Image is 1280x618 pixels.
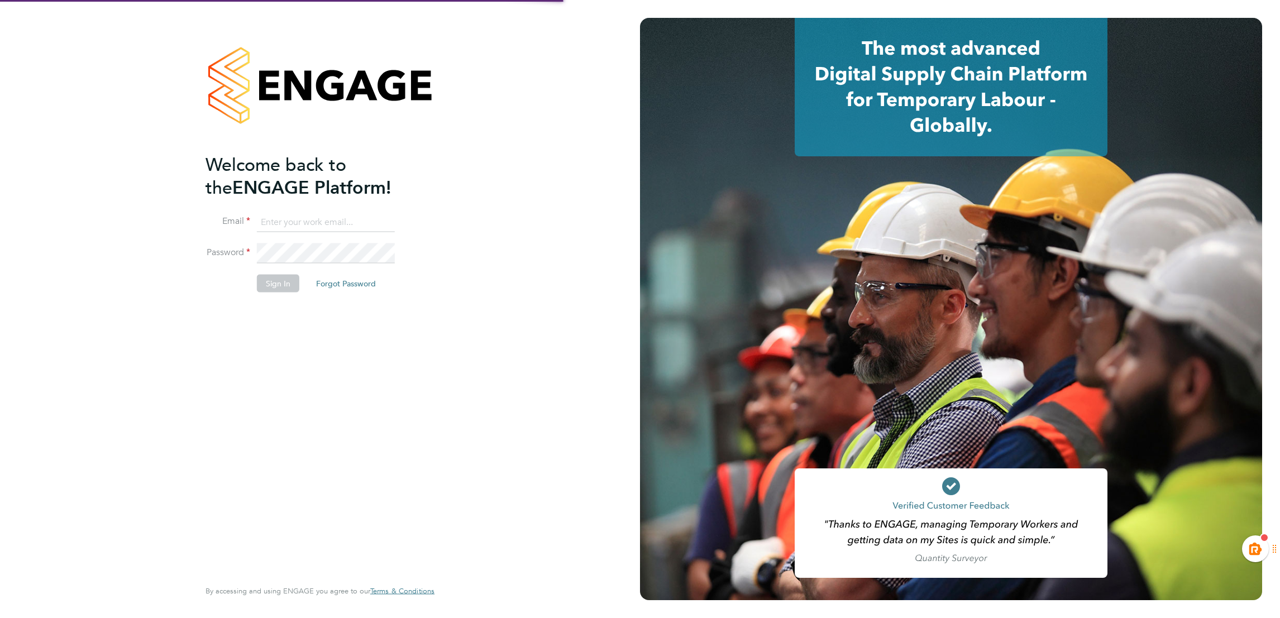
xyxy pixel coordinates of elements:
input: Enter your work email... [257,212,395,232]
a: Terms & Conditions [370,587,434,596]
span: By accessing and using ENGAGE you agree to our [206,586,434,596]
h2: ENGAGE Platform! [206,153,423,199]
button: Forgot Password [307,275,385,293]
span: Terms & Conditions [370,586,434,596]
label: Email [206,215,250,227]
span: Welcome back to the [206,154,346,198]
button: Sign In [257,275,299,293]
label: Password [206,247,250,258]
